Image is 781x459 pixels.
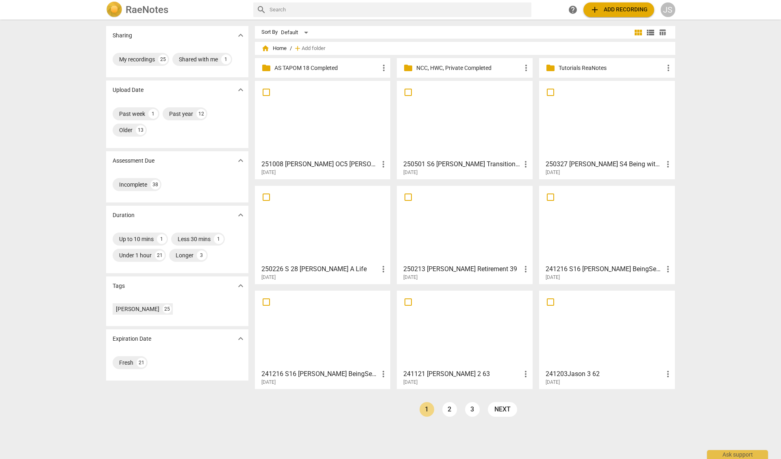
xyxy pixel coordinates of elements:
[403,379,418,386] span: [DATE]
[137,358,146,368] div: 21
[113,211,135,220] p: Duration
[261,44,270,52] span: home
[400,294,530,385] a: 241121 [PERSON_NAME] 2 63[DATE]
[113,335,151,343] p: Expiration Date
[221,54,231,64] div: 1
[236,334,246,344] span: expand_more
[403,264,521,274] h3: 250213 Jim-Matthew Retirement 39
[590,5,648,15] span: Add recording
[379,369,388,379] span: more_vert
[197,250,207,260] div: 3
[521,264,531,274] span: more_vert
[148,109,158,119] div: 1
[178,235,211,243] div: Less 30 mins
[403,159,521,169] h3: 250501 S6 Matt Pearson Transition Plan
[257,5,266,15] span: search
[521,159,531,169] span: more_vert
[403,369,521,379] h3: 241121 Jason 2 63
[281,26,311,39] div: Default
[659,28,666,36] span: table_chart
[707,450,768,459] div: Ask support
[290,46,292,52] span: /
[546,63,555,73] span: folder
[235,280,247,292] button: Show more
[546,274,560,281] span: [DATE]
[236,210,246,220] span: expand_more
[583,2,654,17] button: Upload
[150,180,160,189] div: 38
[261,264,379,274] h3: 250226 S 28 Robb-Jim A Life
[559,64,664,72] p: Tutorials ReaNotes
[542,84,672,176] a: 250327 [PERSON_NAME] S4 Being with Nothing 31[DATE]
[119,55,155,63] div: My recordings
[235,209,247,221] button: Show more
[119,181,147,189] div: Incomplete
[258,294,388,385] a: 241216 S16 [PERSON_NAME] BeingSeen B[DATE]
[163,305,172,313] div: 25
[214,234,224,244] div: 1
[236,156,246,165] span: expand_more
[261,159,379,169] h3: 251008 Sarah OC5 Ophelia 53
[521,369,531,379] span: more_vert
[113,282,125,290] p: Tags
[661,2,675,17] button: JS
[465,402,480,417] a: Page 3
[270,3,528,16] input: Search
[106,2,122,18] img: Logo
[663,159,673,169] span: more_vert
[119,251,152,259] div: Under 1 hour
[633,28,643,37] span: view_module
[261,63,271,73] span: folder
[294,44,302,52] span: add
[169,110,193,118] div: Past year
[261,44,287,52] span: Home
[235,333,247,345] button: Show more
[113,86,144,94] p: Upload Date
[236,281,246,291] span: expand_more
[546,169,560,176] span: [DATE]
[420,402,434,417] a: Page 1 is your current page
[196,109,206,119] div: 12
[379,264,388,274] span: more_vert
[403,169,418,176] span: [DATE]
[119,126,133,134] div: Older
[236,85,246,95] span: expand_more
[158,54,168,64] div: 25
[546,379,560,386] span: [DATE]
[379,63,389,73] span: more_vert
[261,274,276,281] span: [DATE]
[646,28,655,37] span: view_list
[657,26,669,39] button: Table view
[442,402,457,417] a: Page 2
[261,169,276,176] span: [DATE]
[113,31,132,40] p: Sharing
[116,305,159,313] div: [PERSON_NAME]
[119,235,154,243] div: Up to 10 mins
[400,84,530,176] a: 250501 S6 [PERSON_NAME] Transition Plan[DATE]
[400,189,530,281] a: 250213 [PERSON_NAME] Retirement 39[DATE]
[566,2,580,17] a: Help
[235,29,247,41] button: Show more
[236,30,246,40] span: expand_more
[119,110,145,118] div: Past week
[521,63,531,73] span: more_vert
[261,29,278,35] div: Sort By
[157,234,167,244] div: 1
[416,64,521,72] p: NCC, HWC, Private Completed
[568,5,578,15] span: help
[403,63,413,73] span: folder
[258,84,388,176] a: 251008 [PERSON_NAME] OC5 [PERSON_NAME] 53[DATE]
[546,369,663,379] h3: 241203Jason 3 62
[663,264,673,274] span: more_vert
[155,250,165,260] div: 21
[644,26,657,39] button: List view
[302,46,325,52] span: Add folder
[403,274,418,281] span: [DATE]
[119,359,133,367] div: Fresh
[546,264,663,274] h3: 241216 S16 Robb-Jim BeingSeen A
[261,369,379,379] h3: 241216 S16 Robb-Jim BeingSeen B
[126,4,168,15] h2: RaeNotes
[235,154,247,167] button: Show more
[379,159,388,169] span: more_vert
